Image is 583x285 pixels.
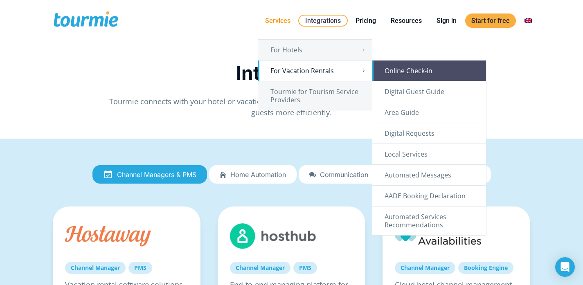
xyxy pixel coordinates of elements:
a: Local Services [372,144,486,164]
a: Area Guide [372,102,486,123]
a: Integrations [298,15,348,27]
div: Open Intercom Messenger [555,257,575,277]
a: PMS [293,262,317,274]
span: Home automation [230,171,286,178]
a: Channel Manager [230,262,290,274]
a: Digital Requests [372,123,486,144]
a: Resources [385,16,428,26]
a: Automated Services Recommendations [372,206,486,235]
span: Channel Managers & PMS [117,171,196,178]
a: Sign in [430,16,463,26]
span: Tourmie connects with your hotel or vacation rental software to help you manage, assist and engag... [109,96,474,117]
a: Switch to [518,16,538,26]
a: Booking Engine [458,262,513,274]
a: Services [259,16,297,26]
a: PMS [128,262,152,274]
a: Tourmie for Tourism Service Providers [258,81,372,110]
a: For Hotels [258,40,372,60]
span: Integrations [236,61,347,84]
a: Channel Manager [65,262,126,274]
a: Channel Manager [395,262,455,274]
a: Start for free [465,13,516,28]
span: Communication [320,171,368,178]
a: Digital Guest Guide [372,81,486,102]
a: Online Check-in [372,61,486,81]
a: Pricing [349,16,382,26]
a: Automated Messages [372,165,486,185]
a: AADE Booking Declaration [372,186,486,206]
a: For Vacation Rentals [258,61,372,81]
